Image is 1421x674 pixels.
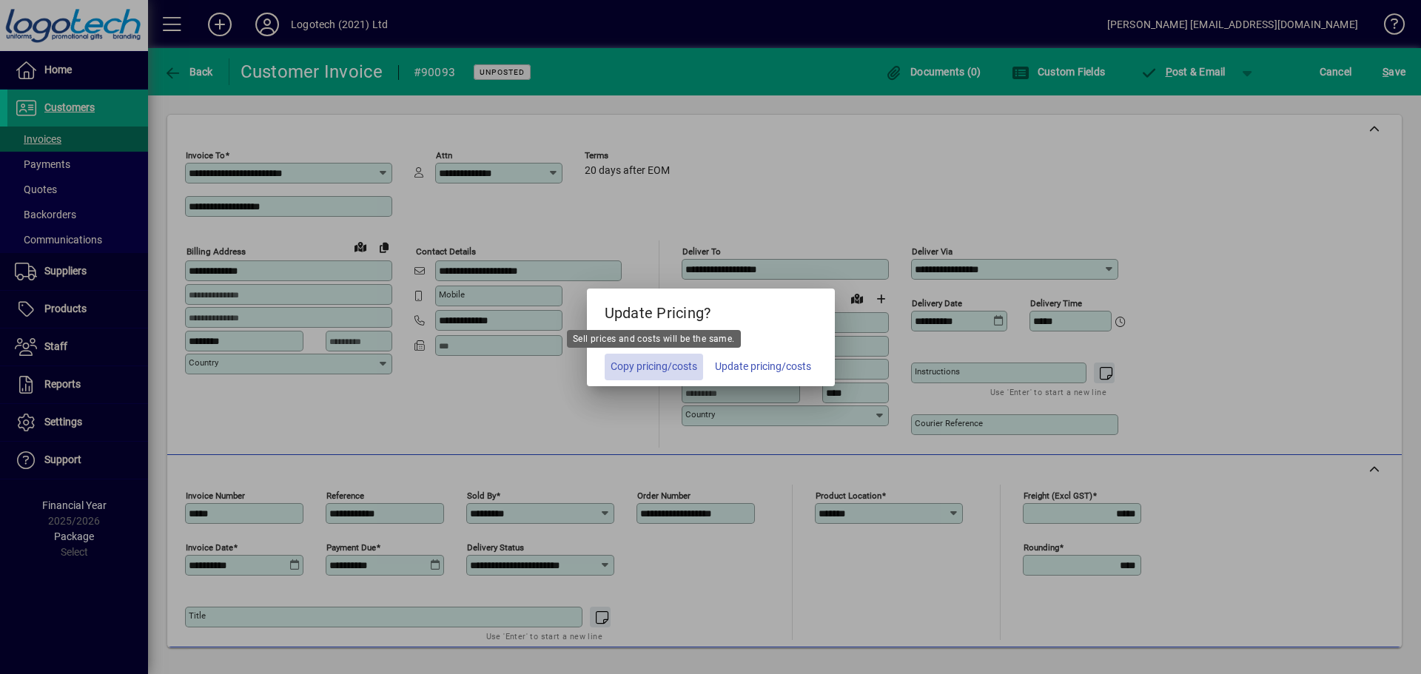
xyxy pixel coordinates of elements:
button: Update pricing/costs [709,354,817,380]
button: Copy pricing/costs [605,354,703,380]
h5: Update Pricing? [587,289,835,331]
div: Sell prices and costs will be the same. [567,330,741,348]
span: Copy pricing/costs [611,359,697,374]
span: Update pricing/costs [715,359,811,374]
